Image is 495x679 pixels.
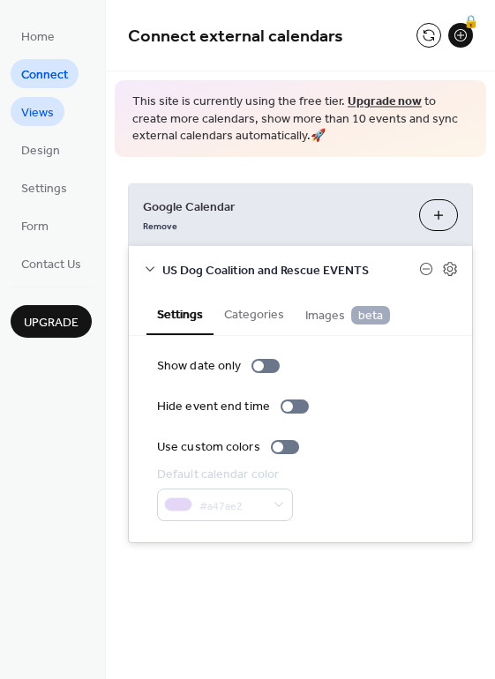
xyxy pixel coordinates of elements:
a: Form [11,211,59,240]
span: Settings [21,180,67,198]
button: Images beta [295,293,401,334]
span: beta [351,306,390,325]
span: Remove [143,220,177,232]
a: Design [11,135,71,164]
a: Views [11,97,64,126]
a: Settings [11,173,78,202]
span: Upgrade [24,314,79,332]
span: Home [21,28,55,47]
span: Design [21,142,60,160]
a: Connect [11,59,79,88]
span: Google Calendar [143,198,405,216]
button: Settings [146,293,214,335]
span: Connect external calendars [128,19,343,54]
a: Contact Us [11,249,92,278]
button: Categories [214,293,295,333]
div: Hide event end time [157,398,270,416]
div: Default calendar color [157,466,289,484]
span: Connect [21,66,68,85]
span: This site is currently using the free tier. to create more calendars, show more than 10 events an... [132,93,469,145]
a: Home [11,21,65,50]
span: Views [21,104,54,123]
div: Use custom colors [157,438,260,457]
span: US Dog Coalition and Rescue EVENTS [162,261,419,280]
span: Form [21,218,49,236]
span: Contact Us [21,256,81,274]
button: Upgrade [11,305,92,338]
span: Images [305,306,390,325]
a: Upgrade now [348,90,422,114]
div: Show date only [157,357,241,376]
